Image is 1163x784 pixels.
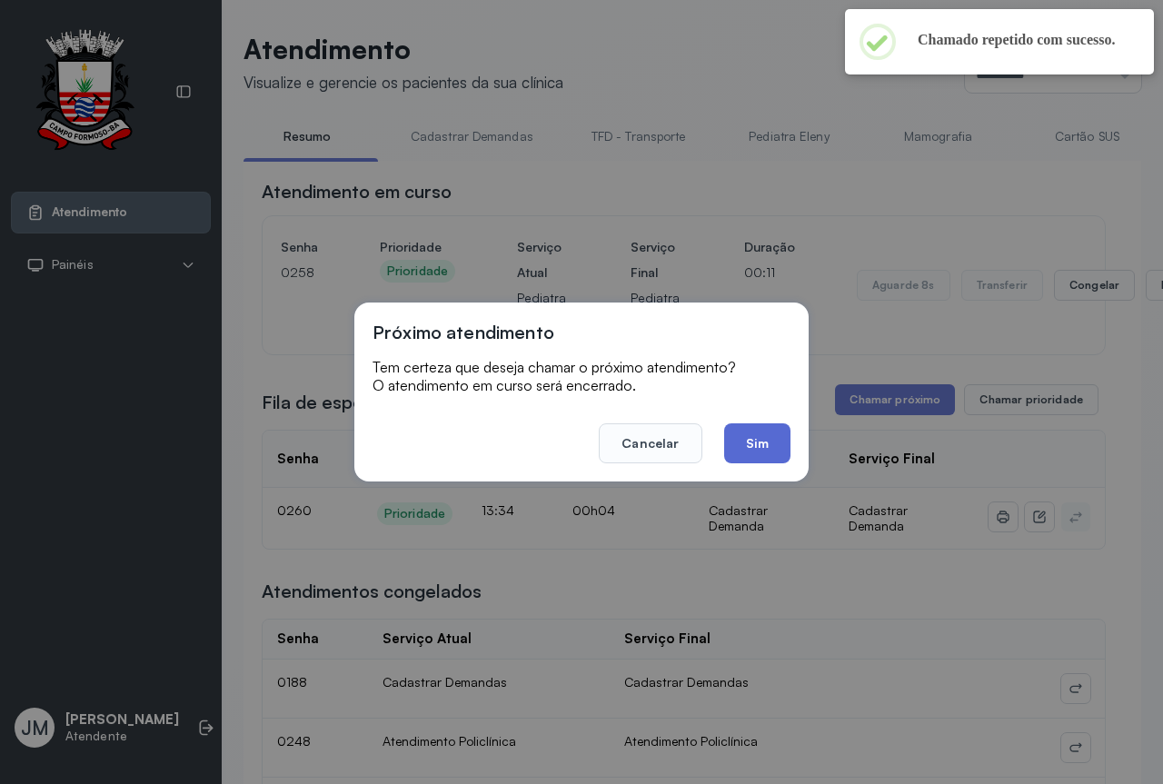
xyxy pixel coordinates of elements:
p: O atendimento em curso será encerrado. [373,376,790,394]
h2: Chamado repetido com sucesso. [918,31,1125,49]
h3: Próximo atendimento [373,321,554,343]
button: Sim [724,423,790,463]
p: Tem certeza que deseja chamar o próximo atendimento? [373,358,790,376]
button: Cancelar [599,423,701,463]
